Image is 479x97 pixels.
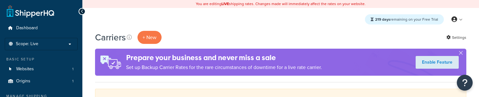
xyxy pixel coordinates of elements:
[16,79,30,84] span: Origins
[375,17,390,22] strong: 219 days
[16,25,38,31] span: Dashboard
[126,52,322,63] h4: Prepare your business and never miss a sale
[5,75,78,87] a: Origins 1
[416,56,459,69] a: Enable Feature
[7,5,54,17] a: ShipperHQ Home
[5,63,78,75] a: Websites 1
[16,66,34,72] span: Websites
[365,14,444,24] div: remaining on your Free Trial
[72,66,73,72] span: 1
[5,63,78,75] li: Websites
[72,79,73,84] span: 1
[5,57,78,62] div: Basic Setup
[5,75,78,87] li: Origins
[5,22,78,34] a: Dashboard
[446,33,466,42] a: Settings
[95,49,126,76] img: ad-rules-rateshop-fe6ec290ccb7230408bd80ed9643f0289d75e0ffd9eb532fc0e269fcd187b520.png
[16,41,38,47] span: Scope: Live
[95,31,126,44] h1: Carriers
[457,75,473,91] button: Open Resource Center
[126,63,322,72] p: Set up Backup Carrier Rates for the rare circumstances of downtime for a live rate carrier.
[137,31,162,44] button: + New
[221,1,229,7] b: LIVE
